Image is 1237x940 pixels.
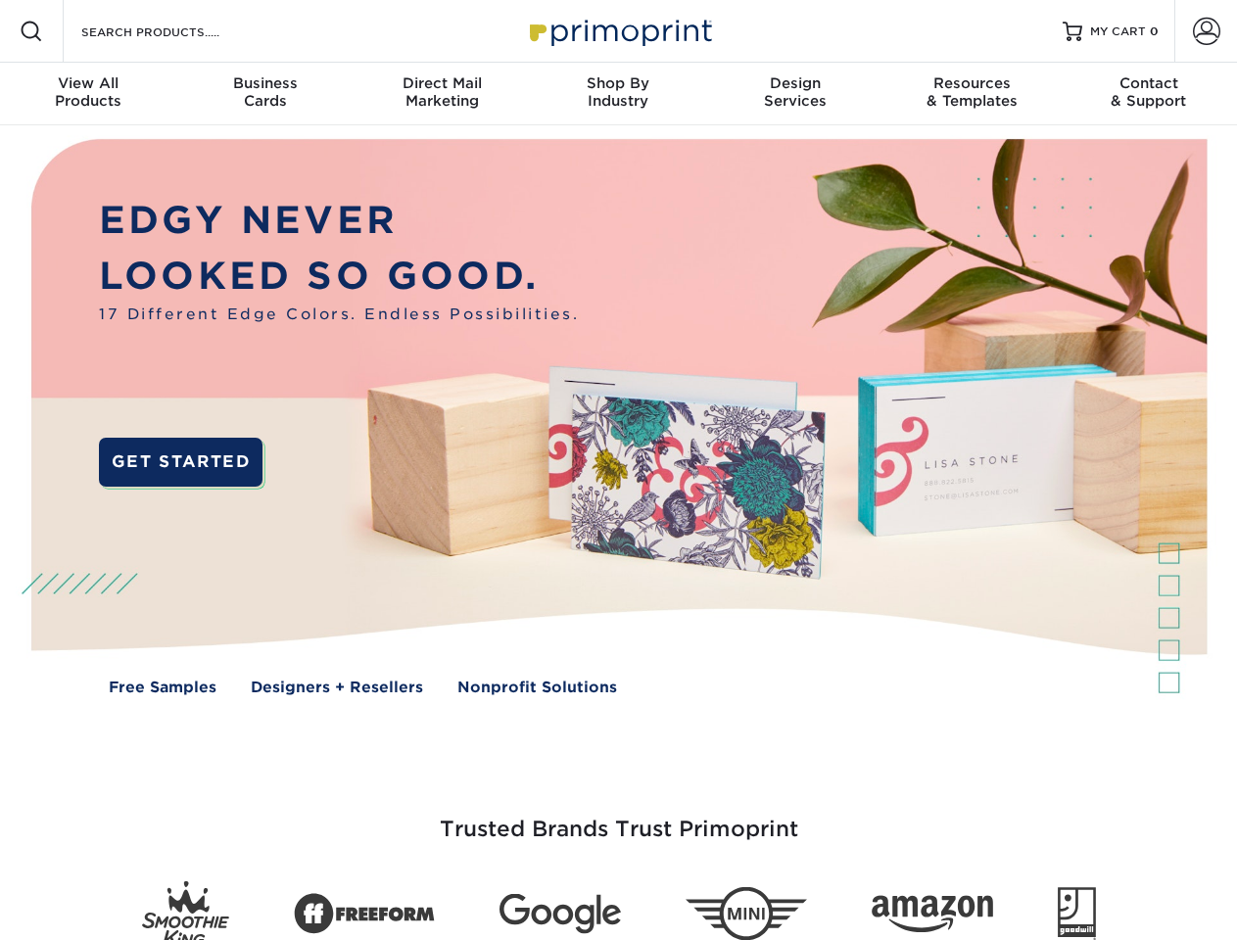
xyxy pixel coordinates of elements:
span: Direct Mail [354,74,530,92]
span: MY CART [1090,23,1146,40]
input: SEARCH PRODUCTS..... [79,20,270,43]
img: Primoprint [521,10,717,52]
img: Goodwill [1058,887,1096,940]
div: Marketing [354,74,530,110]
img: Google [500,894,621,934]
div: Cards [176,74,353,110]
span: Resources [883,74,1060,92]
span: Shop By [530,74,706,92]
a: BusinessCards [176,63,353,125]
h3: Trusted Brands Trust Primoprint [46,770,1192,866]
p: LOOKED SO GOOD. [99,249,579,305]
a: Free Samples [109,677,216,699]
a: Designers + Resellers [251,677,423,699]
a: DesignServices [707,63,883,125]
p: EDGY NEVER [99,193,579,249]
span: Contact [1061,74,1237,92]
div: & Support [1061,74,1237,110]
a: Shop ByIndustry [530,63,706,125]
a: Resources& Templates [883,63,1060,125]
a: Nonprofit Solutions [457,677,617,699]
a: GET STARTED [99,438,262,487]
img: Amazon [872,896,993,933]
div: Services [707,74,883,110]
span: Design [707,74,883,92]
span: 0 [1150,24,1159,38]
span: Business [176,74,353,92]
a: Contact& Support [1061,63,1237,125]
div: Industry [530,74,706,110]
span: 17 Different Edge Colors. Endless Possibilities. [99,304,579,326]
div: & Templates [883,74,1060,110]
a: Direct MailMarketing [354,63,530,125]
